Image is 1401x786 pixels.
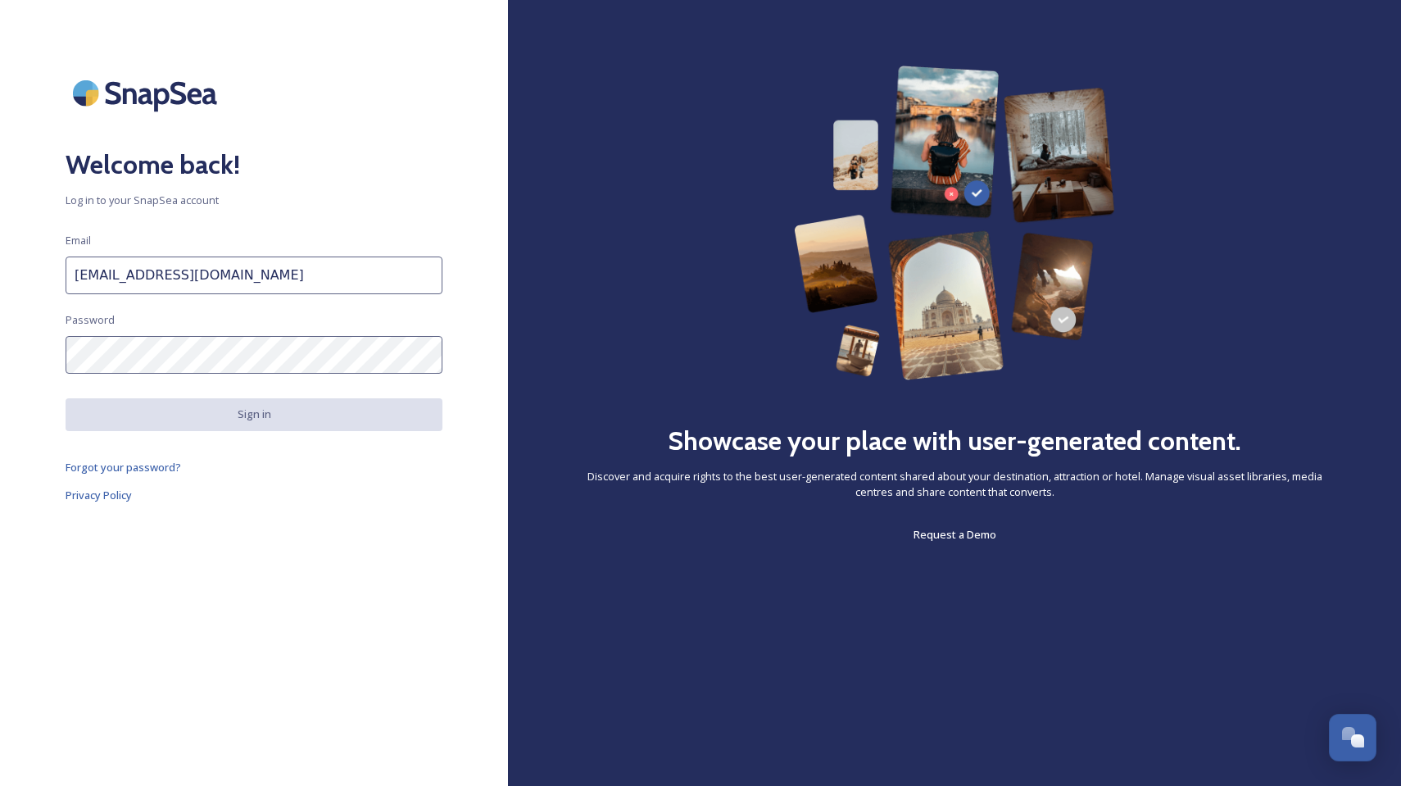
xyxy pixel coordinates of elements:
[66,233,91,248] span: Email
[66,457,442,477] a: Forgot your password?
[914,527,996,542] span: Request a Demo
[668,421,1241,461] h2: Showcase your place with user-generated content.
[66,485,442,505] a: Privacy Policy
[66,66,229,120] img: SnapSea Logo
[794,66,1114,380] img: 63b42ca75bacad526042e722_Group%20154-p-800.png
[1329,714,1376,761] button: Open Chat
[66,460,181,475] span: Forgot your password?
[66,398,442,430] button: Sign in
[66,312,115,328] span: Password
[66,488,132,502] span: Privacy Policy
[66,257,442,294] input: john.doe@snapsea.io
[66,193,442,208] span: Log in to your SnapSea account
[66,145,442,184] h2: Welcome back!
[574,469,1335,500] span: Discover and acquire rights to the best user-generated content shared about your destination, att...
[914,525,996,544] a: Request a Demo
